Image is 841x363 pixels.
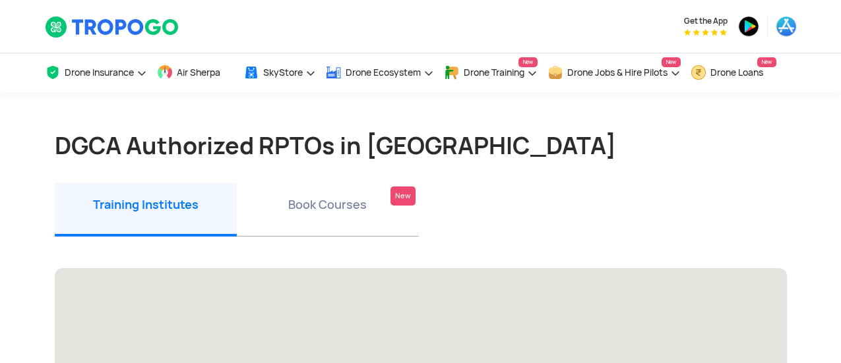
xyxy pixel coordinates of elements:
[177,67,220,78] span: Air Sherpa
[45,16,180,38] img: TropoGo Logo
[55,132,787,159] h1: DGCA Authorized RPTOs in [GEOGRAPHIC_DATA]
[518,57,538,67] span: New
[464,67,524,78] span: Drone Training
[237,183,419,237] li: Book Courses
[662,57,681,67] span: New
[691,53,776,92] a: Drone LoansNew
[684,16,728,26] span: Get the App
[776,16,797,37] img: ic_appstore.png
[757,57,776,67] span: New
[710,67,763,78] span: Drone Loans
[684,29,727,36] img: App Raking
[243,53,316,92] a: SkyStore
[65,67,134,78] span: Drone Insurance
[547,53,681,92] a: Drone Jobs & Hire PilotsNew
[390,186,416,206] div: New
[326,53,434,92] a: Drone Ecosystem
[738,16,759,37] img: ic_playstore.png
[444,53,538,92] a: Drone TrainingNew
[157,53,234,92] a: Air Sherpa
[346,67,421,78] span: Drone Ecosystem
[263,67,303,78] span: SkyStore
[567,67,668,78] span: Drone Jobs & Hire Pilots
[45,53,147,92] a: Drone Insurance
[55,183,237,237] li: Training Institutes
